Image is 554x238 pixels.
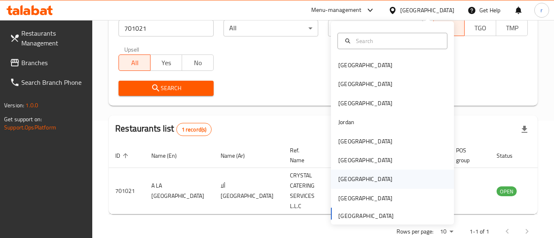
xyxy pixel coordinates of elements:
[122,57,147,69] span: All
[437,226,456,238] div: Rows per page:
[119,81,213,96] button: Search
[109,168,145,214] td: 701021
[151,151,187,161] span: Name (En)
[325,143,362,168] th: Logo
[4,122,56,133] a: Support.OpsPlatform
[283,168,325,214] td: CRYSTAL CATERING SERVICES L.L.C
[338,137,392,146] div: [GEOGRAPHIC_DATA]
[338,79,392,88] div: [GEOGRAPHIC_DATA]
[515,120,534,139] div: Export file
[145,168,214,214] td: A LA [GEOGRAPHIC_DATA]
[338,194,392,203] div: [GEOGRAPHIC_DATA]
[3,73,93,92] a: Search Branch Phone
[4,114,42,125] span: Get support on:
[496,20,528,36] button: TMP
[223,20,318,36] div: All
[497,187,517,196] span: OPEN
[185,57,210,69] span: No
[456,145,480,165] span: POS group
[497,151,523,161] span: Status
[338,175,392,184] div: [GEOGRAPHIC_DATA]
[400,6,454,15] div: [GEOGRAPHIC_DATA]
[154,57,179,69] span: Yes
[21,77,86,87] span: Search Branch Phone
[150,54,182,71] button: Yes
[4,100,24,111] span: Version:
[353,36,442,45] input: Search
[338,61,392,70] div: [GEOGRAPHIC_DATA]
[176,123,212,136] div: Total records count
[328,20,423,36] div: All
[3,53,93,73] a: Branches
[214,168,283,214] td: ألا [GEOGRAPHIC_DATA]
[311,5,362,15] div: Menu-management
[338,99,392,108] div: [GEOGRAPHIC_DATA]
[468,22,493,34] span: TGO
[290,145,315,165] span: Ref. Name
[119,54,150,71] button: All
[338,156,392,165] div: [GEOGRAPHIC_DATA]
[182,54,214,71] button: No
[3,23,93,53] a: Restaurants Management
[119,20,213,36] input: Search for restaurant name or ID..
[221,151,255,161] span: Name (Ar)
[464,20,496,36] button: TGO
[499,22,524,34] span: TMP
[125,83,207,93] span: Search
[177,126,212,134] span: 1 record(s)
[470,227,489,237] p: 1-1 of 1
[21,28,86,48] span: Restaurants Management
[115,122,212,136] h2: Restaurants list
[124,46,139,52] label: Upsell
[21,58,86,68] span: Branches
[115,151,131,161] span: ID
[338,118,354,127] div: Jordan
[540,6,543,15] span: r
[25,100,38,111] span: 1.0.0
[397,227,433,237] p: Rows per page:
